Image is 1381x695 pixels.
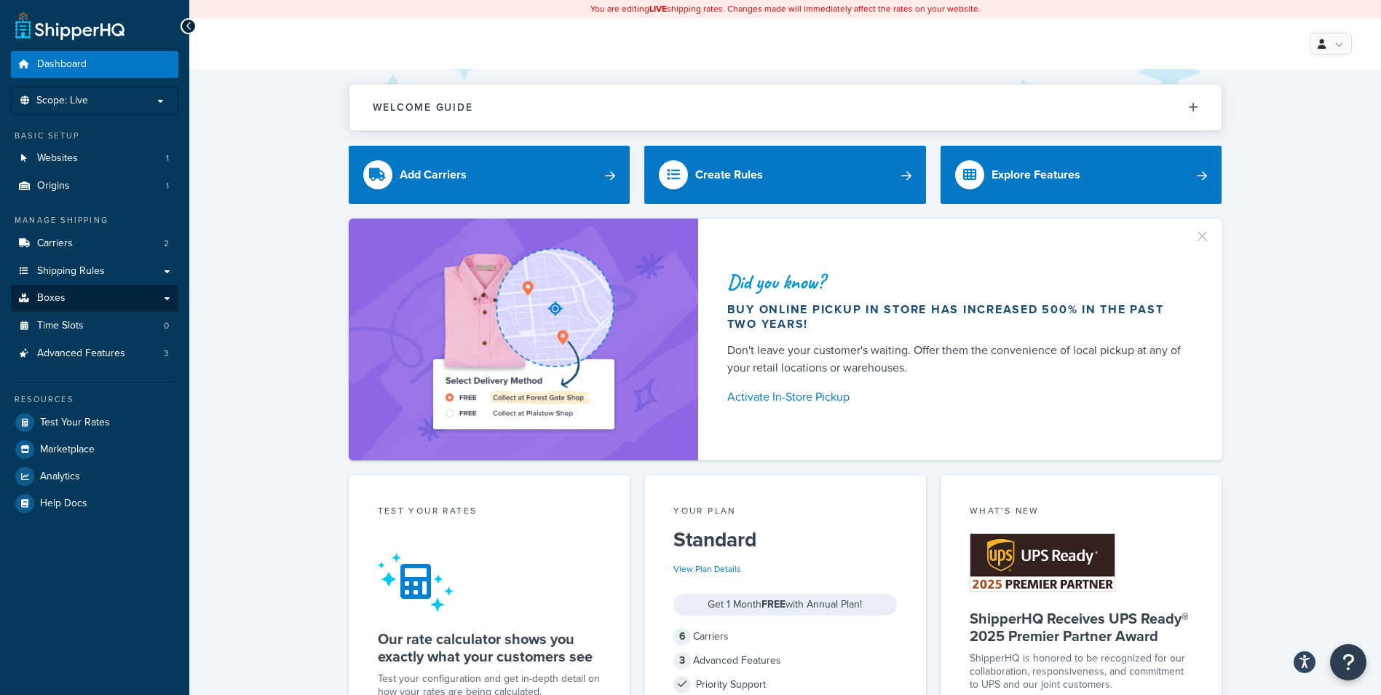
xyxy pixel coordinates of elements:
span: Carriers [37,237,73,250]
li: Websites [11,145,178,172]
span: Boxes [37,292,66,305]
a: View Plan Details [673,562,741,576]
span: Websites [37,152,78,165]
li: Time Slots [11,313,178,339]
li: Carriers [11,230,178,257]
a: Time Slots0 [11,313,178,339]
div: What's New [970,504,1193,521]
a: Activate In-Store Pickup [727,387,1187,407]
div: Priority Support [673,675,897,695]
a: Analytics [11,463,178,490]
img: ad-shirt-map-b0359fc47e01cab431d101c4b569394f6a03f54285957d908178d52f29eb9668.png [392,240,655,439]
div: Add Carriers [400,165,467,185]
button: Open Resource Center [1330,644,1366,680]
a: Create Rules [644,146,926,204]
div: Explore Features [992,165,1080,185]
div: Carriers [673,627,897,647]
span: 3 [164,347,169,360]
a: Advanced Features3 [11,340,178,367]
p: ShipperHQ is honored to be recognized for our collaboration, responsiveness, and commitment to UP... [970,652,1193,691]
a: Websites1 [11,145,178,172]
a: Shipping Rules [11,258,178,285]
li: Origins [11,173,178,200]
h5: ShipperHQ Receives UPS Ready® 2025 Premier Partner Award [970,610,1193,645]
div: Resources [11,393,178,406]
span: Analytics [40,471,80,483]
span: Dashboard [37,58,87,71]
a: Test Your Rates [11,409,178,436]
b: LIVE [649,2,667,15]
strong: FREE [761,597,786,612]
h5: Our rate calculator shows you exactly what your customers see [378,630,601,665]
div: Advanced Features [673,651,897,671]
span: Help Docs [40,498,87,510]
div: Manage Shipping [11,214,178,227]
span: 1 [166,152,169,165]
span: Origins [37,180,70,192]
div: Don't leave your customer's waiting. Offer them the convenience of local pickup at any of your re... [727,342,1187,377]
button: Welcome Guide [349,85,1222,130]
span: Advanced Features [37,347,125,360]
div: Your Plan [673,504,897,521]
div: Buy online pickup in store has increased 500% in the past two years! [727,302,1187,331]
span: 0 [164,320,169,332]
div: Test your rates [378,504,601,521]
a: Carriers2 [11,230,178,257]
div: Basic Setup [11,130,178,142]
div: Did you know? [727,272,1187,292]
li: Advanced Features [11,340,178,367]
div: Get 1 Month with Annual Plan! [673,594,897,616]
span: 6 [673,628,691,645]
a: Explore Features [941,146,1222,204]
span: Time Slots [37,320,84,332]
a: Boxes [11,285,178,312]
span: 3 [673,652,691,670]
a: Origins1 [11,173,178,200]
span: 2 [164,237,169,250]
h5: Standard [673,528,897,551]
div: Create Rules [695,165,763,185]
span: 1 [166,180,169,192]
a: Dashboard [11,51,178,78]
span: Scope: Live [36,95,88,107]
span: Test Your Rates [40,417,110,429]
a: Help Docs [11,490,178,517]
a: Marketplace [11,436,178,463]
a: Add Carriers [349,146,630,204]
h2: Welcome Guide [373,102,473,113]
span: Marketplace [40,444,95,456]
span: Shipping Rules [37,265,105,278]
